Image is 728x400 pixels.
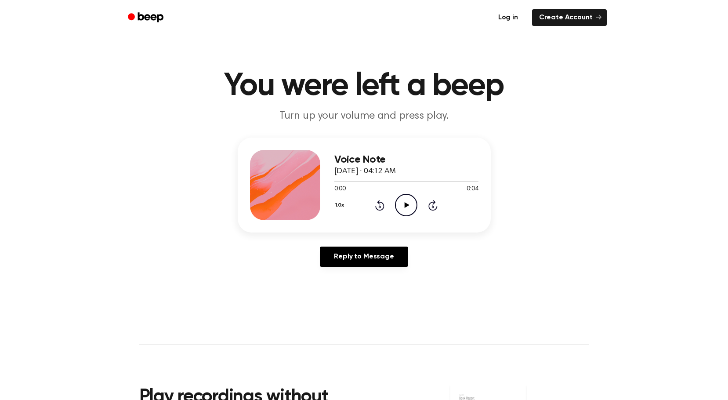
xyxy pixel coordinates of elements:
[334,167,396,175] span: [DATE] · 04:12 AM
[196,109,533,124] p: Turn up your volume and press play.
[334,198,348,213] button: 1.0x
[532,9,607,26] a: Create Account
[467,185,478,194] span: 0:04
[122,9,171,26] a: Beep
[489,7,527,28] a: Log in
[334,154,478,166] h3: Voice Note
[334,185,346,194] span: 0:00
[320,247,408,267] a: Reply to Message
[139,70,589,102] h1: You were left a beep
